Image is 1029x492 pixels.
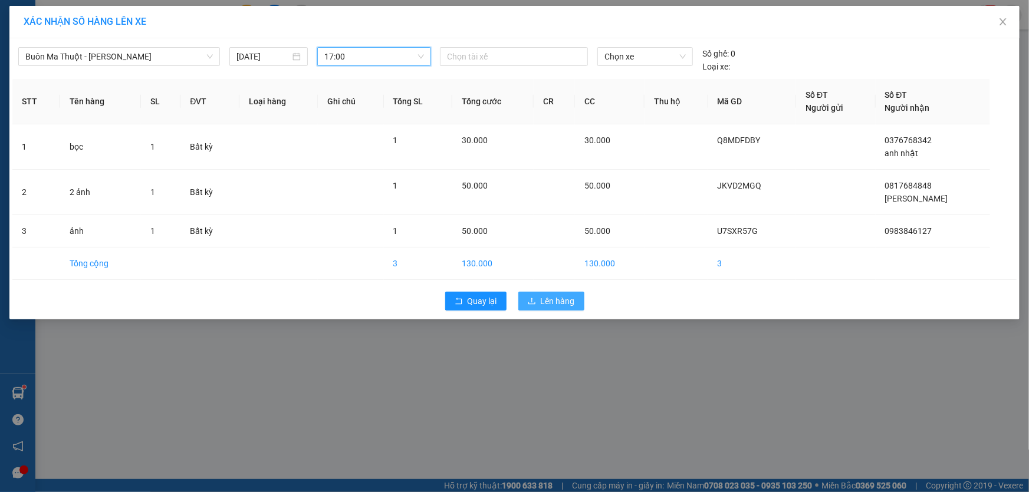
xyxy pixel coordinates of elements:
th: Tổng cước [452,79,534,124]
th: ĐVT [180,79,239,124]
th: CR [534,79,575,124]
span: Số ĐT [885,90,908,100]
span: Người gửi [806,103,843,113]
span: Người nhận [885,103,930,113]
button: rollbackQuay lại [445,292,507,311]
td: Bất kỳ [180,215,239,247]
td: 3 [12,215,60,247]
th: CC [575,79,645,124]
td: ảnh [60,215,141,247]
span: 0817684848 [885,181,932,190]
span: [PERSON_NAME] [885,194,948,203]
th: Tổng SL [384,79,452,124]
span: 0983846127 [885,226,932,236]
span: Q8MDFDBY [718,136,761,145]
th: Thu hộ [645,79,708,124]
span: anh nhật [885,148,919,158]
td: 3 [384,247,452,280]
td: Bất kỳ [180,124,239,170]
th: Loại hàng [239,79,318,124]
span: rollback [455,297,463,306]
td: 2 [12,170,60,215]
span: 17:00 [324,48,424,65]
td: 130.000 [452,247,534,280]
button: uploadLên hàng [518,292,584,311]
input: 15/08/2025 [236,50,290,63]
button: Close [987,6,1020,39]
span: 50.000 [462,226,488,236]
span: 30.000 [584,136,610,145]
th: SL [141,79,180,124]
td: Tổng cộng [60,247,141,280]
td: 2 ảnh [60,170,141,215]
span: Loại xe: [702,60,730,73]
span: Quay lại [468,295,497,308]
span: 50.000 [584,181,610,190]
span: close [998,17,1008,27]
span: JKVD2MGQ [718,181,762,190]
span: 1 [150,226,155,236]
span: Buôn Ma Thuột - Đak Mil [25,48,213,65]
span: Chọn xe [604,48,686,65]
span: Số ĐT [806,90,828,100]
td: 1 [12,124,60,170]
span: 1 [150,142,155,151]
td: bọc [60,124,141,170]
span: 1 [150,187,155,197]
th: Mã GD [708,79,797,124]
span: 50.000 [462,181,488,190]
span: 1 [393,226,398,236]
td: 3 [708,247,797,280]
span: 1 [393,136,398,145]
span: XÁC NHẬN SỐ HÀNG LÊN XE [24,16,146,27]
span: 50.000 [584,226,610,236]
span: 30.000 [462,136,488,145]
span: U7SXR57G [718,226,758,236]
td: Bất kỳ [180,170,239,215]
span: 1 [393,181,398,190]
span: Lên hàng [541,295,575,308]
th: Tên hàng [60,79,141,124]
td: 130.000 [575,247,645,280]
span: Số ghế: [702,47,729,60]
th: STT [12,79,60,124]
th: Ghi chú [318,79,384,124]
span: upload [528,297,536,306]
span: 0376768342 [885,136,932,145]
div: 0 [702,47,735,60]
